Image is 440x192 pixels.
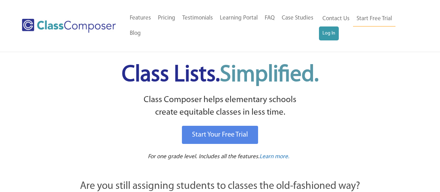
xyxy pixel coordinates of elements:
[22,19,116,33] img: Class Composer
[216,10,261,26] a: Learning Portal
[179,10,216,26] a: Testimonials
[154,10,179,26] a: Pricing
[126,10,319,41] nav: Header Menu
[182,126,258,144] a: Start Your Free Trial
[319,11,413,40] nav: Header Menu
[261,10,278,26] a: FAQ
[192,131,248,138] span: Start Your Free Trial
[278,10,317,26] a: Case Studies
[126,10,154,26] a: Features
[148,154,259,160] span: For one grade level. Includes all the features.
[353,11,395,27] a: Start Free Trial
[319,26,339,40] a: Log In
[126,26,144,41] a: Blog
[319,11,353,26] a: Contact Us
[259,154,289,160] span: Learn more.
[122,64,319,86] span: Class Lists.
[42,94,399,119] p: Class Composer helps elementary schools create equitable classes in less time.
[259,153,289,161] a: Learn more.
[220,64,319,86] span: Simplified.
